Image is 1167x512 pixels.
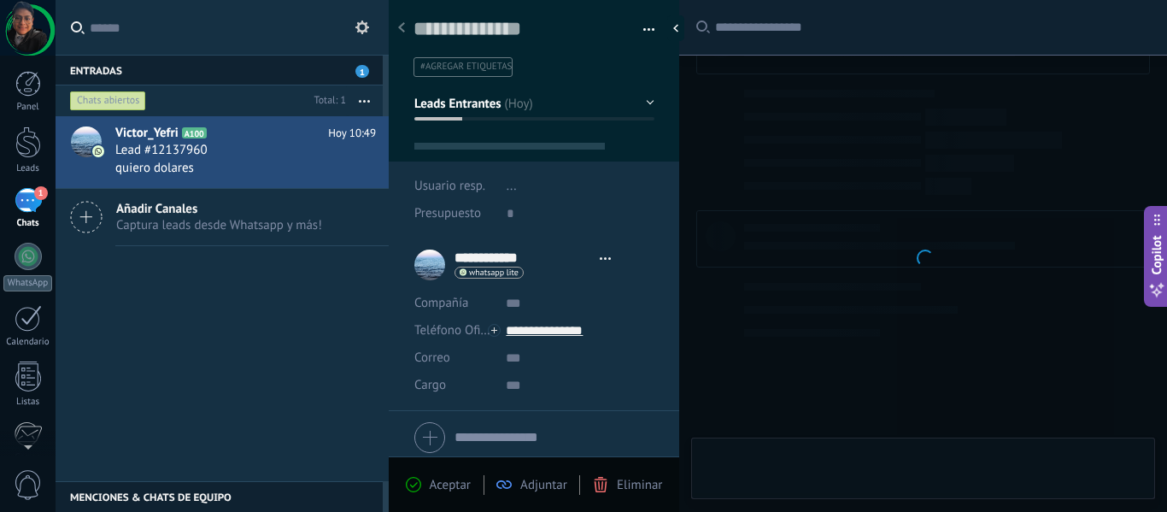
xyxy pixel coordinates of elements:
div: Cargo [414,372,493,399]
img: icon [92,145,104,157]
div: Presupuesto [414,200,494,227]
span: Usuario resp. [414,178,485,194]
button: Teléfono Oficina [414,317,493,344]
span: Teléfono Oficina [414,322,503,338]
span: Correo [414,350,450,366]
span: Adjuntar [520,477,567,493]
div: Total: 1 [308,92,346,109]
span: Cargo [414,379,446,391]
button: Más [346,85,383,116]
span: whatsapp lite [469,268,519,277]
div: Menciones & Chats de equipo [56,481,383,512]
div: Leads [3,163,53,174]
div: Panel [3,102,53,113]
div: WhatsApp [3,275,52,291]
span: Hoy 10:49 [328,125,376,142]
div: Listas [3,397,53,408]
div: Usuario resp. [414,173,494,200]
span: Eliminar [617,477,662,493]
span: Copilot [1148,235,1165,274]
span: quiero dolares [115,160,194,176]
div: Compañía [414,290,493,317]
span: Añadir Canales [116,201,322,217]
div: Ocultar [667,15,684,41]
span: Victor_Yefri [115,125,179,142]
a: avatariconVictor_YefriA100Hoy 10:49Lead #12137960quiero dolares [56,116,389,188]
span: 1 [355,65,369,78]
span: Captura leads desde Whatsapp y más! [116,217,322,233]
span: #agregar etiquetas [420,61,512,73]
div: Calendario [3,337,53,348]
span: 1 [34,186,48,200]
div: Entradas [56,55,383,85]
div: Chats abiertos [70,91,146,111]
span: ... [507,178,517,194]
span: Presupuesto [414,205,481,221]
span: Lead #12137960 [115,142,208,159]
span: A100 [182,127,207,138]
div: Chats [3,218,53,229]
button: Correo [414,344,450,372]
span: Aceptar [430,477,471,493]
